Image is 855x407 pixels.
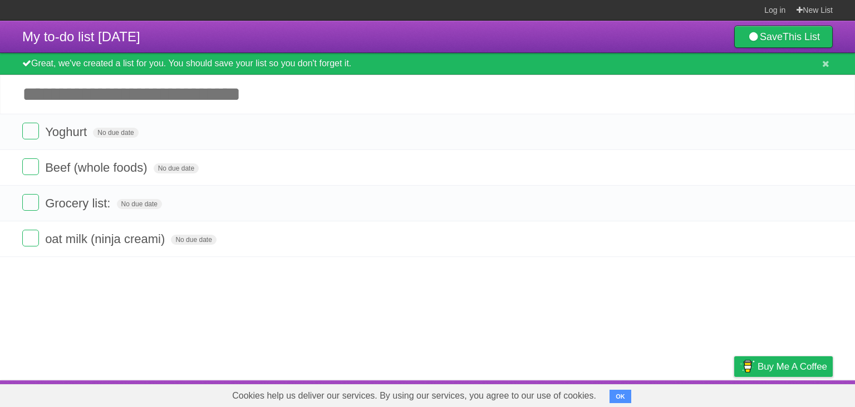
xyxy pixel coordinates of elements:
button: OK [610,390,631,403]
label: Done [22,123,39,139]
b: This List [783,31,820,42]
label: Done [22,194,39,211]
a: Terms [682,383,706,404]
a: Buy me a coffee [734,356,833,377]
span: My to-do list [DATE] [22,29,140,44]
a: About [586,383,610,404]
img: Buy me a coffee [740,357,755,376]
span: oat milk (ninja creami) [45,232,168,246]
span: Beef (whole foods) [45,161,150,175]
label: Done [22,230,39,246]
span: Buy me a coffee [758,357,827,376]
a: Privacy [720,383,749,404]
a: Suggest a feature [763,383,833,404]
span: Cookies help us deliver our services. By using our services, you agree to our use of cookies. [221,385,607,407]
label: Done [22,158,39,175]
span: Yoghurt [45,125,90,139]
span: No due date [93,128,138,138]
span: No due date [171,235,216,245]
a: SaveThis List [734,26,833,48]
span: No due date [117,199,162,209]
a: Developers [623,383,668,404]
span: Grocery list: [45,196,113,210]
span: No due date [154,163,199,173]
